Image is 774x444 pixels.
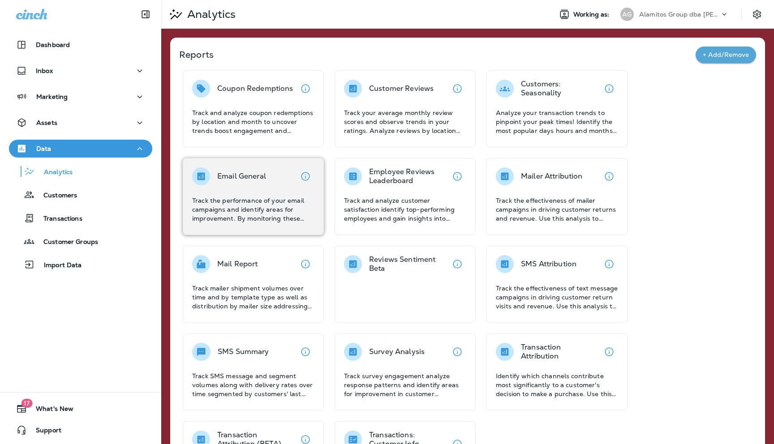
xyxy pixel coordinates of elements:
[521,260,576,269] p: SMS Attribution
[448,80,466,98] button: View details
[192,284,314,311] p: Track mailer shipment volumes over time and by template type as well as distribution by mailer si...
[448,343,466,361] button: View details
[600,343,618,361] button: View details
[34,192,77,200] p: Customers
[184,8,236,21] p: Analytics
[496,196,618,223] p: Track the effectiveness of mailer campaigns in driving customer returns and revenue. Use this ana...
[9,209,152,227] button: Transactions
[696,47,756,63] button: + Add/Remove
[192,196,314,223] p: Track the performance of your email campaigns and identify areas for improvement. By monitoring t...
[9,400,152,418] button: 17What's New
[9,232,152,251] button: Customer Groups
[27,405,73,416] span: What's New
[297,255,314,273] button: View details
[369,84,434,93] p: Customer Reviews
[9,114,152,132] button: Assets
[344,108,466,135] p: Track your average monthly review scores and observe trends in your ratings. Analyze reviews by l...
[9,36,152,54] button: Dashboard
[133,5,158,23] button: Collapse Sidebar
[36,67,53,74] p: Inbox
[749,6,765,22] button: Settings
[35,168,73,177] p: Analytics
[218,347,269,356] p: SMS Summary
[9,421,152,439] button: Support
[27,427,61,437] span: Support
[192,371,314,398] p: Track SMS message and segment volumes along with delivery rates over time segmented by customers'...
[639,11,720,18] p: Alamitos Group dba [PERSON_NAME]
[36,41,70,48] p: Dashboard
[620,8,634,21] div: AG
[9,255,152,274] button: Import Data
[192,108,314,135] p: Track and analyze coupon redemptions by location and month to uncover trends boost engagement and...
[35,261,82,270] p: Import Data
[344,196,466,223] p: Track and analyze customer satisfaction identify top-performing employees and gain insights into ...
[217,172,266,181] p: Email General
[179,48,696,61] p: Reports
[297,167,314,185] button: View details
[36,119,57,126] p: Assets
[600,80,618,98] button: View details
[448,255,466,273] button: View details
[34,238,98,247] p: Customer Groups
[21,399,32,408] span: 17
[448,167,466,185] button: View details
[573,11,611,18] span: Working as:
[521,343,600,361] p: Transaction Attribution
[34,215,82,223] p: Transactions
[9,140,152,158] button: Data
[369,255,448,273] p: Reviews Sentiment Beta
[496,108,618,135] p: Analyze your transaction trends to pinpoint your peak times! Identify the most popular days hours...
[496,284,618,311] p: Track the effectiveness of text message campaigns in driving customer return visits and revenue. ...
[217,84,293,93] p: Coupon Redemptions
[36,93,68,100] p: Marketing
[496,371,618,398] p: Identify which channels contribute most significantly to a customer's decision to make a purchase...
[9,62,152,80] button: Inbox
[9,185,152,204] button: Customers
[297,343,314,361] button: View details
[9,162,152,181] button: Analytics
[369,167,448,185] p: Employee Reviews Leaderboard
[521,172,583,181] p: Mailer Attribution
[600,255,618,273] button: View details
[369,347,425,356] p: Survey Analysis
[9,88,152,106] button: Marketing
[217,260,258,269] p: Mail Report
[344,371,466,398] p: Track survey engagement analyze response patterns and identify areas for improvement in customer ...
[600,167,618,185] button: View details
[521,80,600,98] p: Customers: Seasonality
[297,80,314,98] button: View details
[36,145,52,152] p: Data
